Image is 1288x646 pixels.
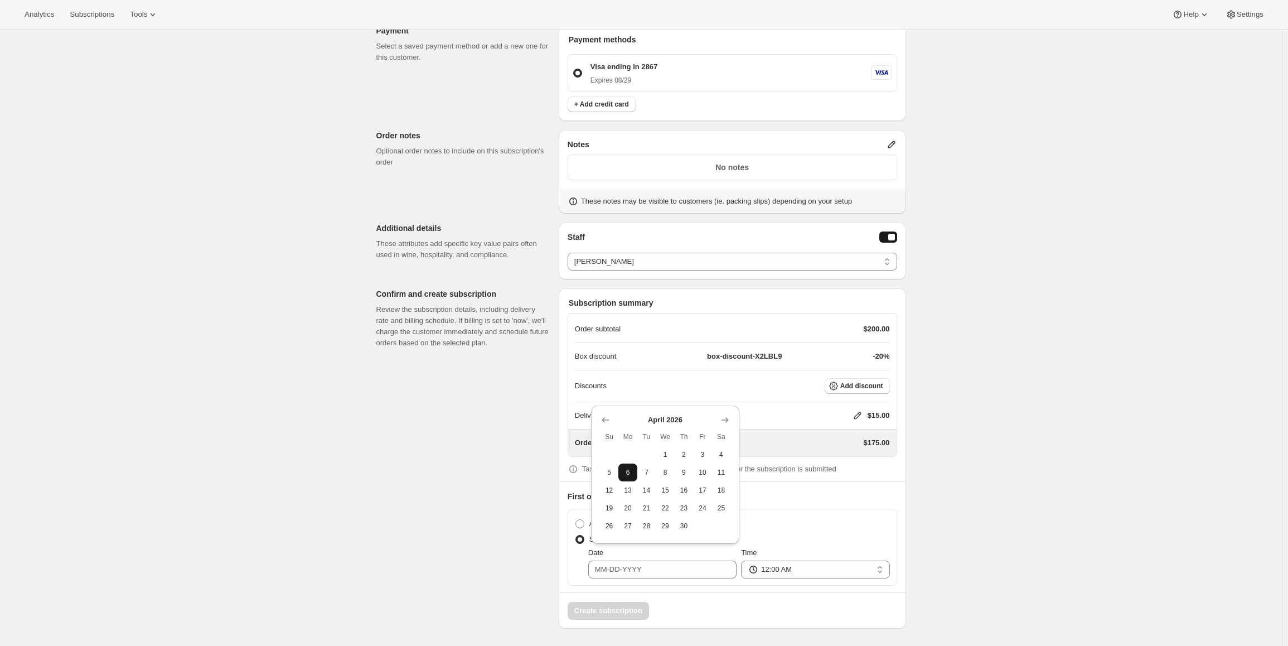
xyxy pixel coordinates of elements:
[698,450,707,459] span: 3
[588,548,603,557] span: Date
[873,351,889,362] p: -20%
[698,468,707,477] span: 10
[590,76,657,85] p: Expires 08/29
[604,522,614,531] span: 26
[376,304,550,349] p: Review the subscription details, including delivery rate and billing schedule. If billing is set ...
[656,499,674,517] button: Wednesday April 22 2026
[568,232,585,244] span: Staff
[707,351,782,362] p: box-discount-X2LBL9
[376,25,550,36] p: Payment
[637,464,656,481] button: Tuesday April 7 2026
[623,486,632,495] span: 13
[716,486,727,495] span: 18
[656,481,674,499] button: Wednesday April 15 2026
[660,504,670,513] span: 22
[618,499,637,517] button: Monday April 20 2026
[600,481,618,499] button: Sunday April 12 2026
[642,468,651,477] span: 7
[600,428,618,446] th: Sunday
[679,486,689,495] span: 16
[123,7,165,22] button: Tools
[679,522,689,531] span: 30
[600,499,618,517] button: Sunday April 19 2026
[637,499,656,517] button: Tuesday April 21 2026
[698,432,707,441] span: Fr
[693,446,711,464] button: Friday April 3 2026
[568,139,589,150] span: Notes
[589,535,703,543] span: Schedule first order in a future date
[600,517,618,535] button: Sunday April 26 2026
[604,504,614,513] span: 19
[575,324,621,335] p: Order subtotal
[618,464,637,481] button: Monday April 6 2026
[675,446,693,464] button: Thursday April 2 2026
[642,504,651,513] span: 21
[637,481,656,499] button: Tuesday April 14 2026
[712,464,731,481] button: Saturday April 11 2026
[712,499,731,517] button: Saturday April 25 2026
[604,432,614,441] span: Su
[675,499,693,517] button: Thursday April 23 2026
[637,428,656,446] th: Tuesday
[868,410,890,421] p: $15.00
[660,522,670,531] span: 29
[840,382,883,391] span: Add discount
[618,428,637,446] th: Monday
[575,410,616,421] p: Delivery rate
[656,464,674,481] button: Wednesday April 8 2026
[1183,10,1198,19] span: Help
[581,196,852,207] p: These notes may be visible to customers (ie. packing slips) depending on your setup
[1237,10,1263,19] span: Settings
[656,446,674,464] button: Wednesday April 1 2026
[864,437,890,449] p: $175.00
[679,468,689,477] span: 9
[63,7,121,22] button: Subscriptions
[679,450,689,459] span: 2
[575,162,890,173] p: No notes
[716,432,727,441] span: Sa
[698,486,707,495] span: 17
[712,428,731,446] th: Saturday
[130,10,147,19] span: Tools
[741,548,757,557] span: Time
[70,10,114,19] span: Subscriptions
[693,428,711,446] th: Friday
[25,10,54,19] span: Analytics
[717,412,733,428] button: Show next month, May 2026
[1219,7,1270,22] button: Settings
[604,486,614,495] span: 12
[376,146,550,168] p: Optional order notes to include on this subscription's order
[376,288,550,300] p: Confirm and create subscription
[693,481,711,499] button: Friday April 17 2026
[698,504,707,513] span: 24
[679,504,689,513] span: 23
[1165,7,1216,22] button: Help
[588,561,737,578] input: MM-DD-YYYY
[590,61,657,73] p: Visa ending in 2867
[660,450,670,459] span: 1
[568,491,897,502] p: First order schedule
[376,238,550,261] p: These attributes add specific key value pairs often used in wine, hospitality, and compliance.
[575,437,612,449] p: Order total
[637,517,656,535] button: Tuesday April 28 2026
[623,432,632,441] span: Mo
[618,481,637,499] button: Monday April 13 2026
[656,517,674,535] button: Wednesday April 29 2026
[716,450,727,459] span: 4
[660,432,670,441] span: We
[569,297,897,308] p: Subscription summary
[604,468,614,477] span: 5
[675,428,693,446] th: Thursday
[589,519,662,528] span: Attempt first order now
[575,380,607,392] p: Discounts
[642,486,651,495] span: 14
[712,481,731,499] button: Saturday April 18 2026
[660,468,670,477] span: 8
[864,324,890,335] p: $200.00
[675,481,693,499] button: Thursday April 16 2026
[618,517,637,535] button: Monday April 27 2026
[18,7,61,22] button: Analytics
[712,446,731,464] button: Saturday April 4 2026
[879,232,897,243] button: Staff Selector
[693,499,711,517] button: Friday April 24 2026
